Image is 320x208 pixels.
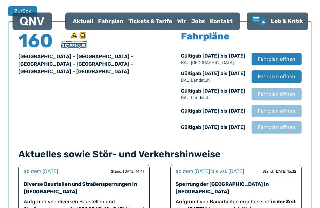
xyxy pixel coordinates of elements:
[126,13,175,29] a: Tickets & Tarife
[181,124,245,131] div: Gültig ab [DATE] bis [DATE]
[181,32,229,41] h5: Fahrpläne
[258,124,295,131] span: Fahrplan öffnen
[24,181,137,195] a: Diverse Baustellen und Straßensperrungen in [GEOGRAPHIC_DATA]
[8,6,37,16] button: Zurück
[258,55,295,63] span: Fahrplan öffnen
[252,70,302,83] button: Fahrplan öffnen
[181,107,245,115] div: Gültig ab [DATE] bis [DATE]
[181,87,245,101] div: Gültig ab [DATE] bis [DATE]
[181,52,245,66] div: Gültig ab [DATE] bis [DATE]
[181,95,245,101] p: BAU Landstuhl
[18,149,302,160] h4: Aktuelles sowie Stör- und Verkehrshinweise
[175,13,189,29] a: Wir
[252,53,302,65] button: Fahrplan öffnen
[181,70,245,84] div: Gültig ab [DATE] bis [DATE]
[18,32,56,50] h4: 160
[252,16,303,27] a: Lob & Kritik
[258,90,295,98] span: Fahrplan öffnen
[252,121,302,134] button: Fahrplan öffnen
[252,88,302,100] button: Fahrplan öffnen
[18,53,152,75] div: [GEOGRAPHIC_DATA] – [GEOGRAPHIC_DATA] – [GEOGRAPHIC_DATA] – [GEOGRAPHIC_DATA] – [GEOGRAPHIC_DATA]...
[189,13,207,29] a: Jobs
[20,17,44,26] img: QNV Logo
[262,169,296,174] div: Stand: [DATE] 16:32
[111,169,144,174] div: Stand: [DATE] 14:47
[70,13,96,29] a: Aktuell
[271,18,303,24] span: Lob & Kritik
[181,60,245,66] p: BAU [GEOGRAPHIC_DATA]
[176,168,244,175] div: ab dem [DATE] bis vsl. [DATE]
[96,13,126,29] a: Fahrplan
[61,41,87,48] img: Überlandbus
[181,77,245,84] p: BAU Landstuhl
[8,6,33,16] a: Zurück
[176,181,269,195] a: Sperrung der [GEOGRAPHIC_DATA] in [GEOGRAPHIC_DATA]
[20,15,44,28] a: QNV Logo
[258,107,295,115] span: Fahrplan öffnen
[258,73,295,80] span: Fahrplan öffnen
[207,13,235,29] a: Kontakt
[24,168,58,175] div: ab dem [DATE]
[252,105,302,117] button: Fahrplan öffnen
